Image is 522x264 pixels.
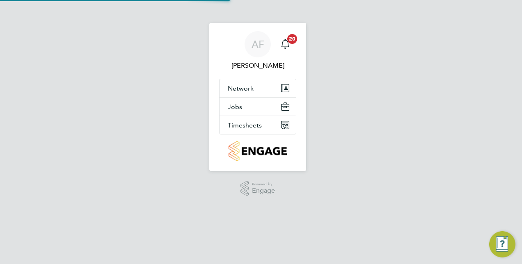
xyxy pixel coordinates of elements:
[252,187,275,194] span: Engage
[228,103,242,111] span: Jobs
[228,84,254,92] span: Network
[229,141,286,161] img: countryside-properties-logo-retina.png
[219,31,296,71] a: AF[PERSON_NAME]
[277,31,293,57] a: 20
[252,39,264,50] span: AF
[220,98,296,116] button: Jobs
[240,181,275,196] a: Powered byEngage
[252,181,275,188] span: Powered by
[489,231,515,257] button: Engage Resource Center
[220,79,296,97] button: Network
[209,23,306,171] nav: Main navigation
[219,61,296,71] span: Alan Fox
[219,141,296,161] a: Go to home page
[287,34,297,44] span: 20
[228,121,262,129] span: Timesheets
[220,116,296,134] button: Timesheets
